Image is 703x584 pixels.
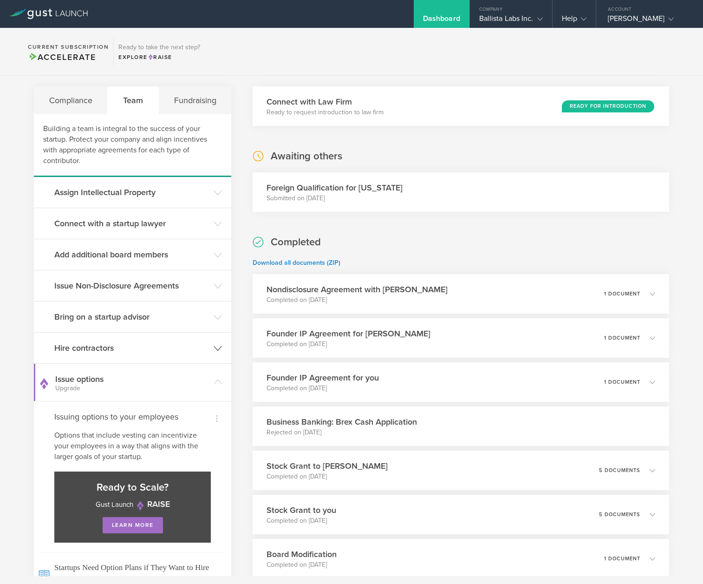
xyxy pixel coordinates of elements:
div: Building a team is integral to the success of your startup. Protect your company and align incent... [34,114,231,177]
h3: Connect with Law Firm [267,96,384,108]
h3: Founder IP Agreement for you [267,372,379,384]
small: Upgrade [55,385,209,392]
span: Accelerate [28,52,96,62]
h3: Bring on a startup advisor [54,311,209,323]
h3: Add additional board members [54,249,209,261]
p: Rejected on [DATE] [267,428,417,437]
p: Ready to request introduction to law firm [267,108,384,117]
p: 5 documents [599,512,640,517]
p: 1 document [604,380,640,385]
div: Connect with Law FirmReady to request introduction to law firmReady for Introduction [253,86,669,126]
h2: Current Subscription [28,44,109,50]
h3: Hire contractors [54,342,209,354]
h3: Business Banking: Brex Cash Application [267,416,417,428]
a: Download all documents (ZIP) [253,259,340,267]
a: learn more [103,517,163,533]
p: Submitted on [DATE] [267,194,403,203]
div: [PERSON_NAME] [608,14,687,28]
div: Help [562,14,586,28]
strong: RAISE [147,499,170,509]
p: Gust Launch [64,499,202,510]
p: 1 document [604,556,640,561]
h2: Awaiting others [271,150,342,163]
h3: Assign Intellectual Property [54,186,209,198]
p: Completed on [DATE] [267,516,336,525]
div: Ballista Labs Inc. [479,14,543,28]
div: Ready to take the next step?ExploreRaise [113,37,205,66]
h2: Completed [271,236,321,249]
div: Explore [118,53,200,61]
h3: Founder IP Agreement for [PERSON_NAME] [267,328,430,340]
p: 1 document [604,335,640,341]
h3: Board Modification [267,548,337,560]
div: Ready for Introduction [562,100,654,112]
span: Raise [148,54,172,60]
p: 5 documents [599,468,640,473]
h3: Ready to take the next step? [118,44,200,51]
h3: Foreign Qualification for [US_STATE] [267,182,403,194]
p: Completed on [DATE] [267,384,379,393]
div: Dashboard [423,14,460,28]
h3: Stock Grant to [PERSON_NAME] [267,460,388,472]
h3: Ready to Scale? [64,481,202,494]
p: 1 document [604,291,640,296]
h4: Issuing options to your employees [54,411,211,423]
h3: Issue options [55,373,209,392]
p: Completed on [DATE] [267,560,337,570]
h3: Connect with a startup lawyer [54,217,209,230]
h3: Issue Non-Disclosure Agreements [54,280,209,292]
p: Completed on [DATE] [267,472,388,481]
p: Completed on [DATE] [267,295,448,305]
p: Options that include vesting can incentivize your employees in a way that aligns with the larger ... [54,430,211,462]
div: Compliance [34,86,108,114]
div: Fundraising [159,86,231,114]
h3: Stock Grant to you [267,504,336,516]
div: Team [108,86,158,114]
h3: Nondisclosure Agreement with [PERSON_NAME] [267,283,448,295]
p: Completed on [DATE] [267,340,430,349]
